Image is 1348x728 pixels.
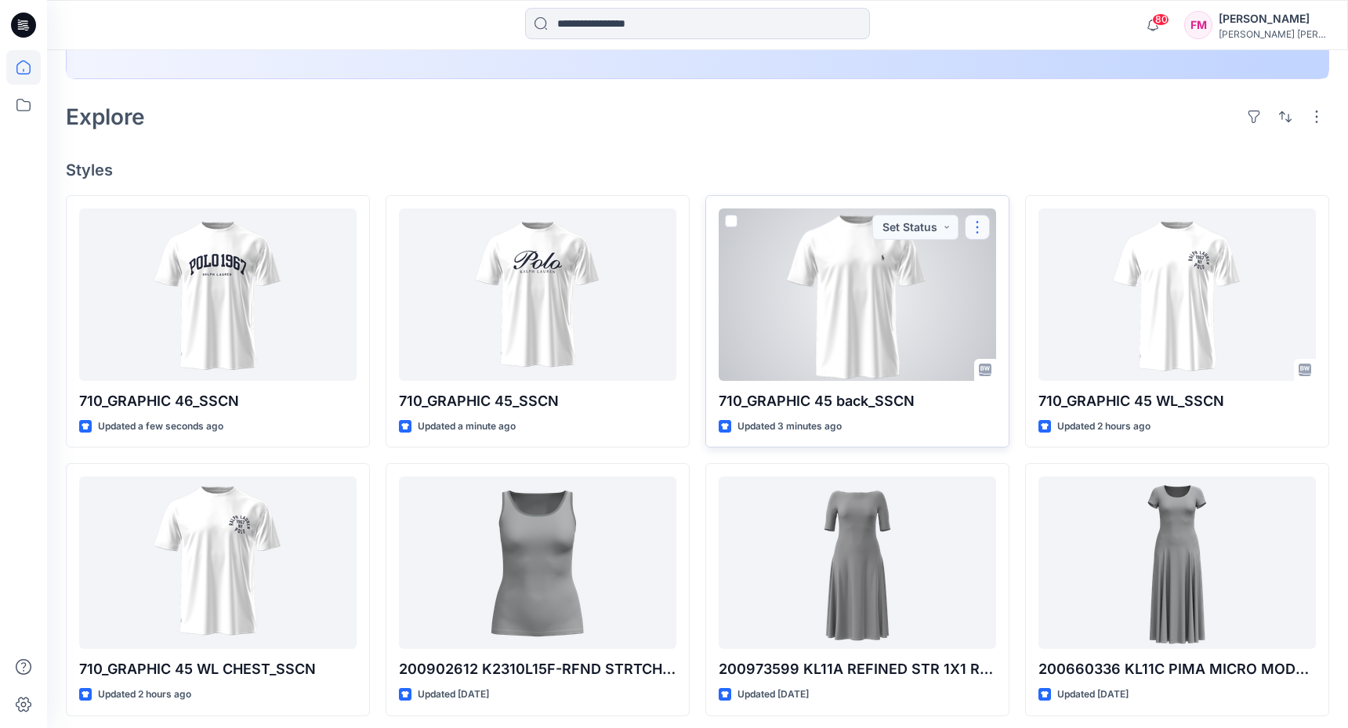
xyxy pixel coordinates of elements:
span: 80 [1152,13,1169,26]
p: 200902612 K2310L15F-RFND STRTCH 2X2 RIB-[PERSON_NAME]-SLEEVELESS-TANK [399,658,676,680]
p: 710_GRAPHIC 45 back_SSCN [719,390,996,412]
p: Updated [DATE] [737,686,809,703]
p: 200660336 KL11C PIMA MICRO MODL 140-FADRINA-CAP SLEEVE-CASUAL [1038,658,1316,680]
a: 200660336 KL11C PIMA MICRO MODL 140-FADRINA-CAP SLEEVE-CASUAL [1038,476,1316,649]
a: 710_GRAPHIC 45 WL CHEST_SSCN [79,476,357,649]
p: Updated 2 hours ago [1057,418,1151,435]
p: Updated 2 hours ago [98,686,191,703]
p: Updated [DATE] [418,686,489,703]
div: FM [1184,11,1212,39]
p: 710_GRAPHIC 45 WL_SSCN [1038,390,1316,412]
h4: Styles [66,161,1329,179]
a: 710_GRAPHIC 45 WL_SSCN [1038,208,1316,381]
p: Updated a minute ago [418,418,516,435]
a: 710_GRAPHIC 45 back_SSCN [719,208,996,381]
p: 710_GRAPHIC 46_SSCN [79,390,357,412]
a: 200973599 KL11A REFINED STR 1X1 RIB-MUNZIE-ELBOW SLEEVE-DAY DRESS-M [719,476,996,649]
div: [PERSON_NAME] [1219,9,1328,28]
a: 710_GRAPHIC 46_SSCN [79,208,357,381]
p: 200973599 KL11A REFINED STR 1X1 RIB-MUNZIE-ELBOW SLEEVE-DAY DRESS-M [719,658,996,680]
a: 200902612 K2310L15F-RFND STRTCH 2X2 RIB-KELLY-SLEEVELESS-TANK [399,476,676,649]
p: 710_GRAPHIC 45 WL CHEST_SSCN [79,658,357,680]
a: 710_GRAPHIC 45_SSCN [399,208,676,381]
p: Updated 3 minutes ago [737,418,842,435]
p: Updated [DATE] [1057,686,1129,703]
div: [PERSON_NAME] [PERSON_NAME] [1219,28,1328,40]
h2: Explore [66,104,145,129]
p: Updated a few seconds ago [98,418,223,435]
p: 710_GRAPHIC 45_SSCN [399,390,676,412]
